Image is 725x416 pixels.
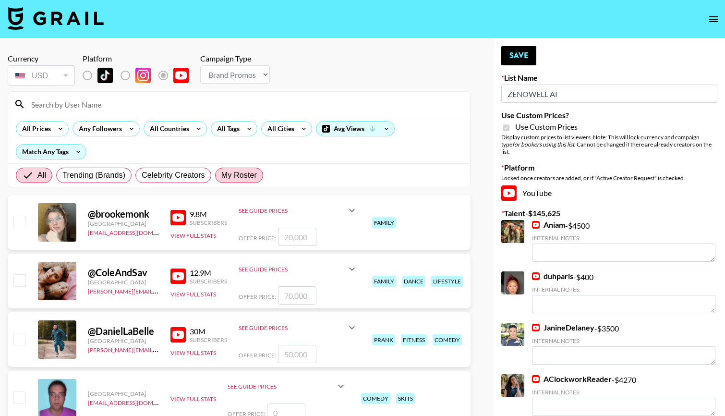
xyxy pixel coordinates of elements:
[170,291,216,298] button: View Full Stats
[10,67,73,84] div: USD
[228,375,347,398] div: See Guide Prices
[190,219,227,226] div: Subscribers
[532,389,715,396] div: Internal Notes:
[88,337,159,344] div: [GEOGRAPHIC_DATA]
[25,97,464,112] input: Search by User Name
[501,208,717,218] label: Talent - $ 145,625
[190,209,227,219] div: 9.8M
[532,337,715,344] div: Internal Notes:
[501,134,717,155] div: Display custom prices to list viewers. Note: This will lock currency and campaign type . Cannot b...
[228,383,335,390] div: See Guide Prices
[501,185,517,201] img: YouTube
[532,272,540,280] img: YouTube
[170,210,186,225] img: YouTube
[239,316,358,339] div: See Guide Prices
[144,122,191,136] div: All Countries
[88,227,184,236] a: [EMAIL_ADDRESS][DOMAIN_NAME]
[8,63,75,87] div: Currency is locked to USD
[532,221,540,229] img: YouTube
[278,345,316,363] input: 50,000
[239,199,358,222] div: See Guide Prices
[170,395,216,403] button: View Full Stats
[88,397,184,406] a: [EMAIL_ADDRESS][DOMAIN_NAME]
[239,207,346,214] div: See Guide Prices
[239,352,276,359] span: Offer Price:
[239,324,346,331] div: See Guide Prices
[37,170,46,181] span: All
[501,174,717,182] div: Locked once creators are added, or if "Active Creator Request" is checked.
[88,208,159,220] div: @ brookemonk
[88,344,230,354] a: [PERSON_NAME][EMAIL_ADDRESS][DOMAIN_NAME]
[396,393,415,404] div: skits
[170,349,216,356] button: View Full Stats
[16,145,86,159] div: Match Any Tags
[190,278,227,285] div: Subscribers
[239,257,358,281] div: See Guide Prices
[532,323,715,365] div: - $ 3500
[173,68,189,83] img: YouTube
[200,54,270,63] div: Campaign Type
[501,163,717,172] label: Platform
[278,228,316,246] input: 20,000
[239,234,276,242] span: Offer Price:
[532,220,565,230] a: Aniam
[170,327,186,343] img: YouTube
[372,334,395,345] div: prank
[88,267,159,279] div: @ ColeAndSav
[88,325,159,337] div: @ DanielLaBelle
[211,122,242,136] div: All Tags
[239,293,276,300] span: Offer Price:
[361,393,390,404] div: comedy
[221,170,257,181] span: My Roster
[88,390,159,397] div: [GEOGRAPHIC_DATA]
[532,323,594,332] a: JanineDelaney
[532,271,573,281] a: duhparis
[532,286,715,293] div: Internal Notes:
[402,276,425,287] div: dance
[239,266,346,273] div: See Guide Prices
[190,268,227,278] div: 12.9M
[278,286,316,305] input: 70,000
[62,170,125,181] span: Trending (Brands)
[88,286,230,295] a: [PERSON_NAME][EMAIL_ADDRESS][DOMAIN_NAME]
[170,269,186,284] img: YouTube
[97,68,113,83] img: TikTok
[135,68,151,83] img: Instagram
[501,73,717,83] label: List Name
[262,122,296,136] div: All Cities
[88,220,159,227] div: [GEOGRAPHIC_DATA]
[88,279,159,286] div: [GEOGRAPHIC_DATA]
[142,170,205,181] span: Celebrity Creators
[83,65,196,86] div: List locked to YouTube.
[170,232,216,239] button: View Full Stats
[8,7,104,30] img: Grail Talent
[401,334,427,345] div: fitness
[515,122,578,132] span: Use Custom Prices
[532,374,612,384] a: AClockworkReader
[532,375,540,383] img: YouTube
[16,122,53,136] div: All Prices
[512,141,574,148] em: for bookers using this list
[316,122,394,136] div: Avg Views
[501,185,717,201] div: YouTube
[501,46,536,65] button: Save
[190,327,227,336] div: 30M
[532,324,540,331] img: YouTube
[8,54,75,63] div: Currency
[433,334,462,345] div: comedy
[83,54,196,63] div: Platform
[532,374,715,416] div: - $ 4270
[372,217,396,228] div: family
[704,10,723,29] button: open drawer
[532,271,715,313] div: - $ 400
[372,276,396,287] div: family
[190,336,227,343] div: Subscribers
[532,220,715,262] div: - $ 4500
[431,276,463,287] div: lifestyle
[73,122,124,136] div: Any Followers
[532,234,715,242] div: Internal Notes:
[501,110,717,120] label: Use Custom Prices?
